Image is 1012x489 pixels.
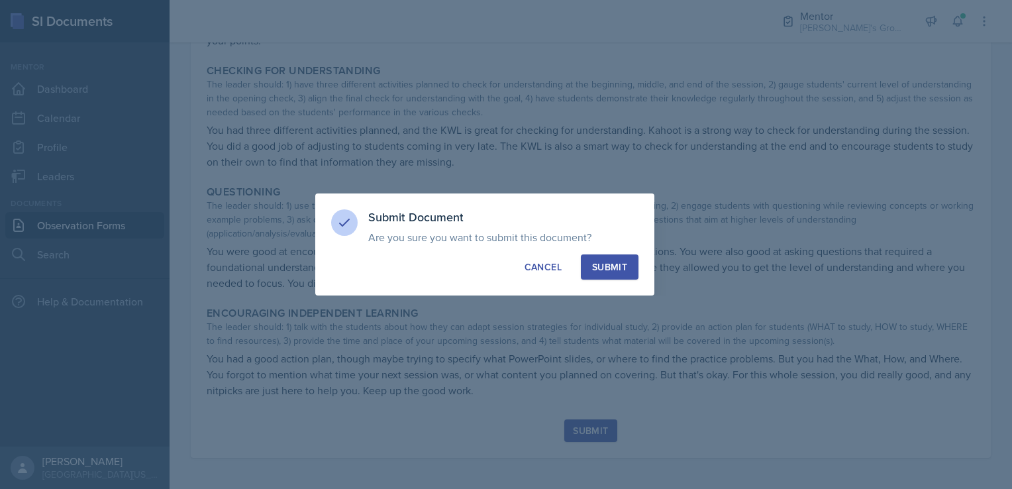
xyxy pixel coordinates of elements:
[513,254,573,280] button: Cancel
[581,254,638,280] button: Submit
[368,209,638,225] h3: Submit Document
[525,260,562,274] div: Cancel
[592,260,627,274] div: Submit
[368,231,638,244] p: Are you sure you want to submit this document?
